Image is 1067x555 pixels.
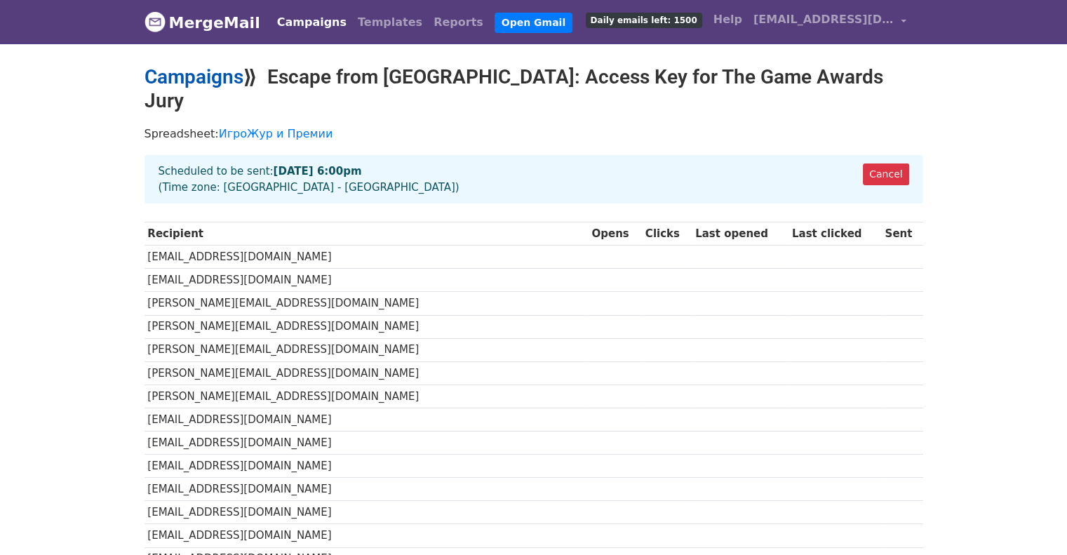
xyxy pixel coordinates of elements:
a: Cancel [863,163,908,185]
a: Campaigns [271,8,352,36]
td: [EMAIL_ADDRESS][DOMAIN_NAME] [145,432,589,455]
td: [EMAIL_ADDRESS][DOMAIN_NAME] [145,408,589,431]
th: Sent [882,222,923,246]
th: Clicks [642,222,692,246]
td: [EMAIL_ADDRESS][DOMAIN_NAME] [145,524,589,547]
td: [EMAIL_ADDRESS][DOMAIN_NAME] [145,269,589,292]
a: [EMAIL_ADDRESS][DOMAIN_NAME] [748,6,912,39]
td: [PERSON_NAME][EMAIL_ADDRESS][DOMAIN_NAME] [145,338,589,361]
th: Last opened [692,222,788,246]
a: Open Gmail [495,13,572,33]
iframe: Chat Widget [997,488,1067,555]
td: [EMAIL_ADDRESS][DOMAIN_NAME] [145,478,589,501]
strong: [DATE] 6:00pm [274,165,362,178]
td: [PERSON_NAME][EMAIL_ADDRESS][DOMAIN_NAME] [145,361,589,385]
a: Templates [352,8,428,36]
a: Help [708,6,748,34]
a: ИгроЖур и Премии [219,127,333,140]
h2: ⟫ Escape from [GEOGRAPHIC_DATA]: Access Key for The Game Awards Jury [145,65,923,112]
td: [EMAIL_ADDRESS][DOMAIN_NAME] [145,246,589,269]
a: Campaigns [145,65,243,88]
a: MergeMail [145,8,260,37]
a: Daily emails left: 1500 [580,6,708,34]
td: [EMAIL_ADDRESS][DOMAIN_NAME] [145,455,589,478]
th: Opens [589,222,642,246]
span: Daily emails left: 1500 [586,13,702,28]
td: [EMAIL_ADDRESS][DOMAIN_NAME] [145,501,589,524]
span: [EMAIL_ADDRESS][DOMAIN_NAME] [753,11,894,28]
th: Recipient [145,222,589,246]
p: Spreadsheet: [145,126,923,141]
th: Last clicked [788,222,882,246]
td: [PERSON_NAME][EMAIL_ADDRESS][DOMAIN_NAME] [145,315,589,338]
div: Scheduled to be sent: (Time zone: [GEOGRAPHIC_DATA] - [GEOGRAPHIC_DATA]) [145,155,923,203]
img: MergeMail logo [145,11,166,32]
td: [PERSON_NAME][EMAIL_ADDRESS][DOMAIN_NAME] [145,385,589,408]
td: [PERSON_NAME][EMAIL_ADDRESS][DOMAIN_NAME] [145,292,589,315]
a: Reports [428,8,489,36]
